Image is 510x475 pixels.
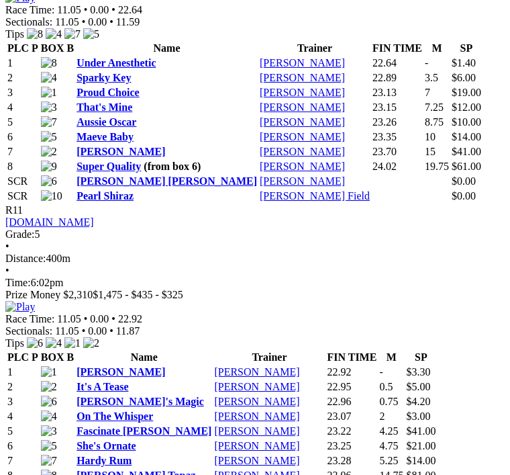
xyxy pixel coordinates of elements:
td: 8 [7,160,39,173]
a: [PERSON_NAME] [214,381,299,392]
text: 19.75 [425,161,449,172]
td: 24.02 [372,160,423,173]
span: $19.00 [452,87,481,98]
td: 3 [7,86,39,99]
span: • [109,16,113,28]
img: 6 [41,175,57,187]
span: $4.20 [406,396,430,407]
td: 23.13 [372,86,423,99]
span: 11.05 [55,16,79,28]
img: 8 [41,57,57,69]
span: B [66,42,74,54]
a: [PERSON_NAME] [214,396,299,407]
a: [PERSON_NAME]'s Magic [76,396,204,407]
text: 10 [425,131,436,142]
span: $3.30 [406,366,430,378]
img: 2 [83,337,99,349]
td: 5 [7,425,39,438]
a: [PERSON_NAME] [260,116,345,128]
img: 6 [27,337,43,349]
a: [PERSON_NAME] [260,87,345,98]
td: 7 [7,454,39,468]
th: M [424,42,450,55]
img: 3 [41,101,57,114]
span: Grade: [5,228,35,240]
a: [PERSON_NAME] [260,57,345,69]
a: [PERSON_NAME] [76,366,165,378]
td: 4 [7,410,39,423]
img: 6 [41,396,57,408]
td: 7 [7,145,39,159]
span: • [82,16,86,28]
span: 0.00 [90,4,109,15]
td: 22.64 [372,56,423,70]
span: • [111,313,115,325]
text: - [425,57,428,69]
img: Play [5,301,35,313]
span: $0.00 [452,190,476,202]
span: $3.00 [406,411,430,422]
td: 23.70 [372,145,423,159]
a: Sparky Key [76,72,131,83]
div: 400m [5,253,505,265]
span: $0.00 [452,175,476,187]
span: 11.87 [116,325,140,337]
a: She's Ornate [76,440,136,451]
th: FIN TIME [326,351,377,364]
span: PLC [7,42,29,54]
img: 10 [41,190,62,202]
span: $41.00 [452,146,481,157]
text: 0.5 [379,381,393,392]
img: 4 [41,72,57,84]
span: Distance: [5,253,46,264]
td: 23.15 [372,101,423,114]
img: 4 [46,337,62,349]
span: $1.40 [452,57,476,69]
th: Trainer [213,351,325,364]
td: 6 [7,439,39,453]
div: 5 [5,228,505,241]
span: $10.00 [452,116,481,128]
a: Maeve Baby [76,131,134,142]
span: 11.05 [55,325,79,337]
img: 1 [64,337,81,349]
text: - [379,366,382,378]
img: 1 [41,87,57,99]
span: 22.64 [118,4,142,15]
text: 0.75 [379,396,398,407]
img: 9 [41,161,57,173]
img: 2 [41,381,57,393]
text: 4.25 [379,425,398,437]
span: Sectionals: [5,16,52,28]
span: $14.00 [406,455,436,466]
a: [PERSON_NAME] [260,175,345,187]
a: [PERSON_NAME] [260,101,345,113]
span: (from box 6) [144,161,201,172]
td: 23.26 [372,116,423,129]
td: 23.22 [326,425,377,438]
span: $5.00 [406,381,430,392]
img: 4 [46,28,62,40]
span: $12.00 [452,101,481,113]
span: 11.59 [116,16,140,28]
div: Prize Money $2,310 [5,289,505,301]
span: • [111,4,115,15]
td: 22.95 [326,380,377,394]
span: BOX [41,351,64,363]
span: Tips [5,337,24,349]
a: Under Anesthetic [76,57,156,69]
text: 8.75 [425,116,444,128]
text: 4.75 [379,440,398,451]
span: 0.00 [88,16,107,28]
th: Name [76,351,212,364]
th: FIN TIME [372,42,423,55]
span: 22.92 [118,313,142,325]
span: 11.05 [57,4,81,15]
span: • [5,241,9,252]
text: 5.25 [379,455,398,466]
a: [PERSON_NAME] [260,72,345,83]
a: On The Whisper [76,411,153,422]
text: 3.5 [425,72,438,83]
th: Name [76,42,258,55]
span: B [66,351,74,363]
